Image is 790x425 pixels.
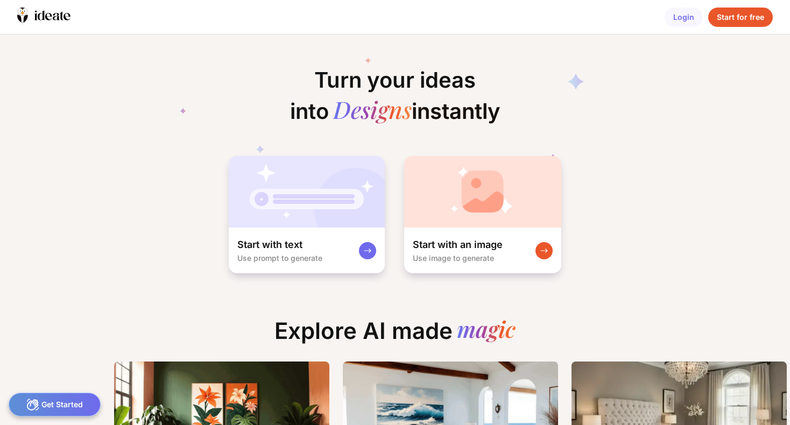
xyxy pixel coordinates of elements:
[9,393,101,416] div: Get Started
[266,317,524,353] div: Explore AI made
[229,156,385,228] img: startWithTextCardBg.jpg
[708,8,773,27] div: Start for free
[237,253,322,263] div: Use prompt to generate
[457,317,516,344] div: magic
[237,238,302,251] div: Start with text
[404,156,561,228] img: startWithImageCardBg.jpg
[665,8,703,27] div: Login
[413,253,494,263] div: Use image to generate
[413,238,503,251] div: Start with an image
